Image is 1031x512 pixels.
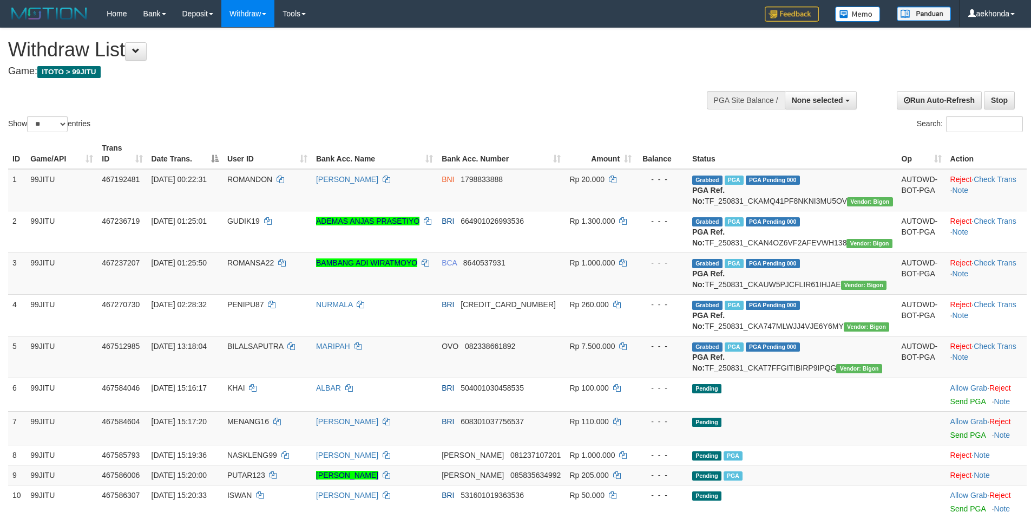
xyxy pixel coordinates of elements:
a: Allow Grab [950,417,987,426]
span: 467585793 [102,451,140,459]
div: PGA Site Balance / [707,91,785,109]
span: Copy 531601019363536 to clipboard [461,491,524,500]
a: Send PGA [950,397,986,406]
img: Button%20Memo.svg [835,7,881,22]
a: Check Trans [974,175,1016,184]
th: Amount: activate to sort column ascending [565,138,636,169]
span: Copy 085835634992 to clipboard [510,471,561,479]
span: [PERSON_NAME] [442,471,504,479]
span: ISWAN [227,491,252,500]
a: Reject [989,491,1011,500]
span: BRI [442,491,454,500]
td: 99JITU [26,294,97,336]
td: TF_250831_CKA747MLWJJ4VJE6Y6MY [688,294,897,336]
td: AUTOWD-BOT-PGA [897,169,946,211]
h4: Game: [8,66,677,77]
div: - - - [640,341,684,352]
span: ITOTO > 99JITU [37,66,101,78]
a: [PERSON_NAME] [316,451,378,459]
td: · · [946,211,1027,252]
a: Allow Grab [950,384,987,392]
a: Reject [950,175,972,184]
span: · [950,491,989,500]
td: · [946,378,1027,411]
b: PGA Ref. No: [692,228,725,247]
td: 99JITU [26,445,97,465]
span: Pending [692,384,721,393]
div: - - - [640,383,684,393]
th: User ID: activate to sort column ascending [223,138,312,169]
img: Feedback.jpg [765,7,819,22]
span: [DATE] 15:17:20 [152,417,207,426]
span: 467512985 [102,342,140,351]
span: BRI [442,384,454,392]
span: 467586307 [102,491,140,500]
span: [DATE] 15:16:17 [152,384,207,392]
span: BRI [442,217,454,225]
span: [DATE] 15:20:00 [152,471,207,479]
div: - - - [640,174,684,185]
td: AUTOWD-BOT-PGA [897,252,946,294]
span: PGA Pending [746,342,800,352]
span: Grabbed [692,301,723,310]
span: Copy 504001030458535 to clipboard [461,384,524,392]
span: Rp 205.000 [569,471,608,479]
td: 99JITU [26,211,97,252]
th: ID [8,138,26,169]
div: - - - [640,490,684,501]
td: AUTOWD-BOT-PGA [897,336,946,378]
td: TF_250831_CKAN4OZ6VF2AFEVWH138 [688,211,897,252]
span: Vendor URL: https://checkout31.1velocity.biz [841,281,886,290]
a: NURMALA [316,300,353,309]
a: Reject [950,471,972,479]
th: Game/API: activate to sort column ascending [26,138,97,169]
span: Copy 608301037756537 to clipboard [461,417,524,426]
a: Reject [989,384,1011,392]
a: Check Trans [974,342,1016,351]
a: Note [952,186,968,195]
span: Vendor URL: https://checkout31.1velocity.biz [844,322,889,332]
a: [PERSON_NAME] [316,417,378,426]
th: Trans ID: activate to sort column ascending [97,138,147,169]
td: 7 [8,411,26,445]
span: ROMANSA22 [227,258,274,267]
span: OVO [442,342,458,351]
span: [DATE] 15:20:33 [152,491,207,500]
b: PGA Ref. No: [692,269,725,289]
span: Rp 50.000 [569,491,605,500]
a: [PERSON_NAME] [316,491,378,500]
span: NASKLENG99 [227,451,277,459]
td: AUTOWD-BOT-PGA [897,294,946,336]
span: Pending [692,471,721,481]
span: Marked by aekgtr [725,217,744,226]
td: 3 [8,252,26,294]
td: · [946,411,1027,445]
th: Op: activate to sort column ascending [897,138,946,169]
div: - - - [640,450,684,461]
div: - - - [640,216,684,226]
span: 467584604 [102,417,140,426]
span: Copy 109901069738507 to clipboard [461,300,556,309]
th: Status [688,138,897,169]
a: ALBAR [316,384,341,392]
h1: Withdraw List [8,39,677,61]
th: Date Trans.: activate to sort column descending [147,138,223,169]
span: 467586006 [102,471,140,479]
a: Reject [950,217,972,225]
span: Marked by aekgtr [725,259,744,268]
span: Copy 1798833888 to clipboard [461,175,503,184]
td: 99JITU [26,252,97,294]
td: · [946,465,1027,485]
a: Run Auto-Refresh [897,91,982,109]
span: Marked by aeksupra [725,342,744,352]
span: [DATE] 01:25:50 [152,258,207,267]
b: PGA Ref. No: [692,311,725,330]
a: ADEMAS ANJAS PRASETIYO [316,217,419,225]
span: Copy 8640537931 to clipboard [463,258,505,267]
td: TF_250831_CKAT7FFGITIBIRP9IPQG [688,336,897,378]
a: Note [974,451,990,459]
span: 467584046 [102,384,140,392]
span: · [950,384,989,392]
a: Note [952,269,968,278]
td: TF_250831_CKAMQ41PF8NKNI3MU5OV [688,169,897,211]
